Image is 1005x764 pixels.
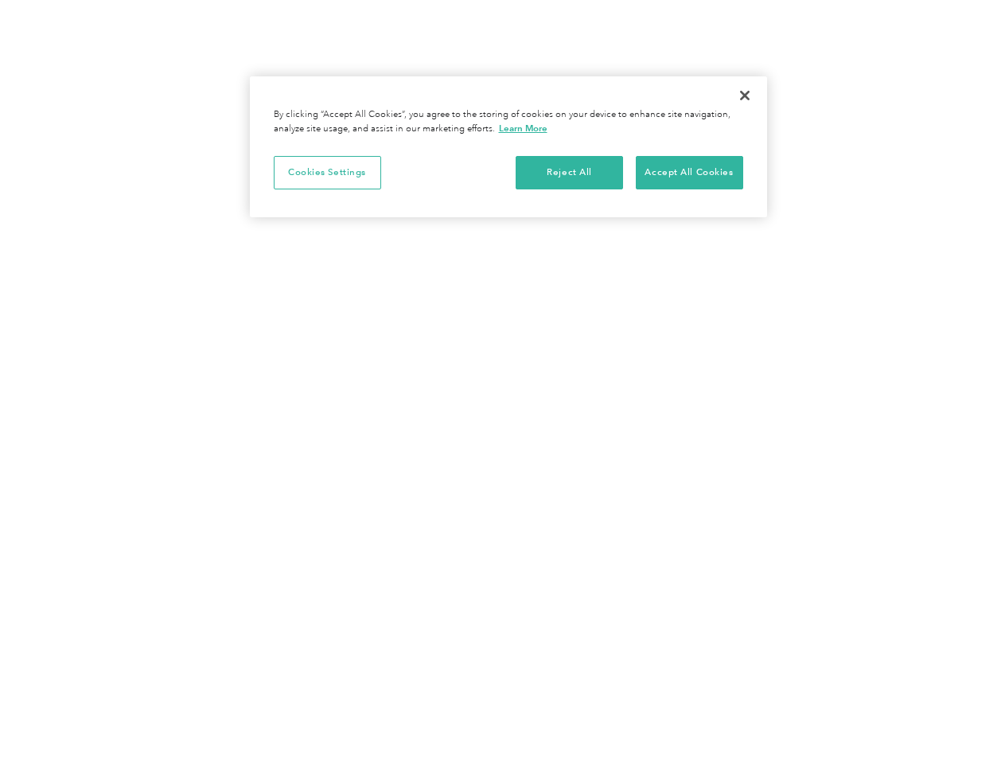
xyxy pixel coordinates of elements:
div: Cookie banner [250,76,767,217]
button: Reject All [516,156,623,189]
button: Cookies Settings [274,156,381,189]
div: By clicking “Accept All Cookies”, you agree to the storing of cookies on your device to enhance s... [274,108,743,136]
div: Privacy [250,76,767,217]
button: Close [727,78,762,113]
button: Accept All Cookies [636,156,743,189]
a: More information about your privacy, opens in a new tab [499,123,547,134]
